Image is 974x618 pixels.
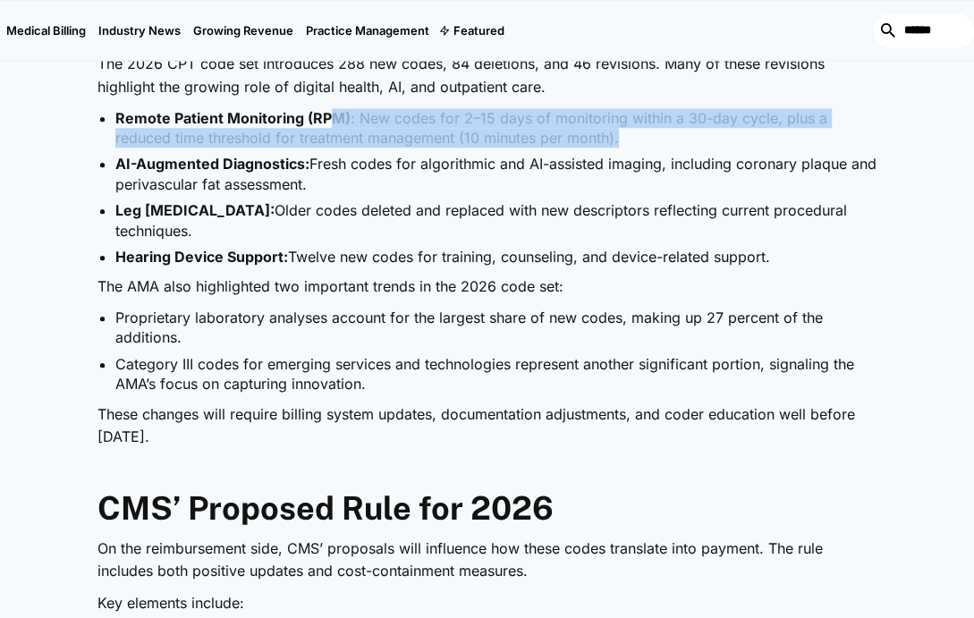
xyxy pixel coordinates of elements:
strong: Remote Patient Monitoring (RPM) [115,109,351,127]
p: Key elements include: [97,592,877,615]
strong: Leg [MEDICAL_DATA]: [115,201,275,219]
a: Growing Revenue [187,1,300,60]
strong: AI-Augmented Diagnostics: [115,155,309,173]
li: Twelve new codes for training, counseling, and device-related support. [115,247,877,267]
li: Category III codes for emerging services and technologies represent another significant portion, ... [115,354,877,394]
li: Proprietary laboratory analyses account for the largest share of new codes, making up 27 percent ... [115,308,877,348]
p: The AMA also highlighted two important trends in the 2026 code set: [97,275,877,299]
p: These changes will require billing system updates, documentation adjustments, and coder education... [97,403,877,449]
li: Older codes deleted and replaced with new descriptors reflecting current procedural techniques. [115,200,877,241]
p: The 2026 CPT code set introduces 288 new codes, 84 deletions, and 46 revisions. Many of these rev... [97,53,877,98]
strong: CMS’ Proposed Rule for 2026 [97,489,554,527]
div: Featured [436,1,511,60]
li: : New codes for 2–15 days of monitoring within a 30-day cycle, plus a reduced time threshold for ... [115,108,877,148]
div: Featured [453,23,504,38]
strong: Hearing Device Support: [115,248,288,266]
a: Industry News [92,1,187,60]
li: Fresh codes for algorithmic and AI-assisted imaging, including coronary plaque and perivascular f... [115,154,877,194]
a: Practice Management [300,1,436,60]
p: ‍ [97,458,877,481]
p: On the reimbursement side, CMS’ proposals will influence how these codes translate into payment. ... [97,538,877,583]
